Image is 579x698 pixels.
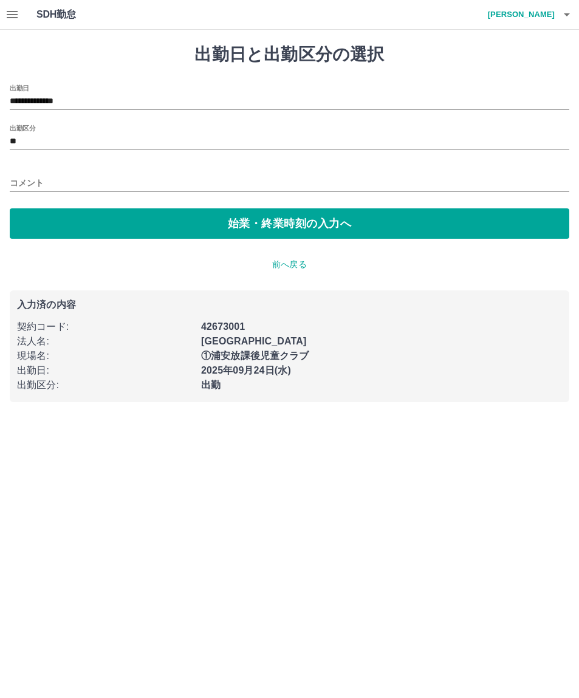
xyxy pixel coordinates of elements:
[17,334,194,349] p: 法人名 :
[201,365,291,375] b: 2025年09月24日(水)
[10,44,569,65] h1: 出勤日と出勤区分の選択
[17,363,194,378] p: 出勤日 :
[17,300,562,310] p: 入力済の内容
[10,123,35,132] label: 出勤区分
[201,351,309,361] b: ①浦安放課後児童クラブ
[201,336,307,346] b: [GEOGRAPHIC_DATA]
[17,320,194,334] p: 契約コード :
[10,258,569,271] p: 前へ戻る
[201,380,221,390] b: 出勤
[10,83,29,92] label: 出勤日
[17,349,194,363] p: 現場名 :
[201,321,245,332] b: 42673001
[17,378,194,392] p: 出勤区分 :
[10,208,569,239] button: 始業・終業時刻の入力へ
